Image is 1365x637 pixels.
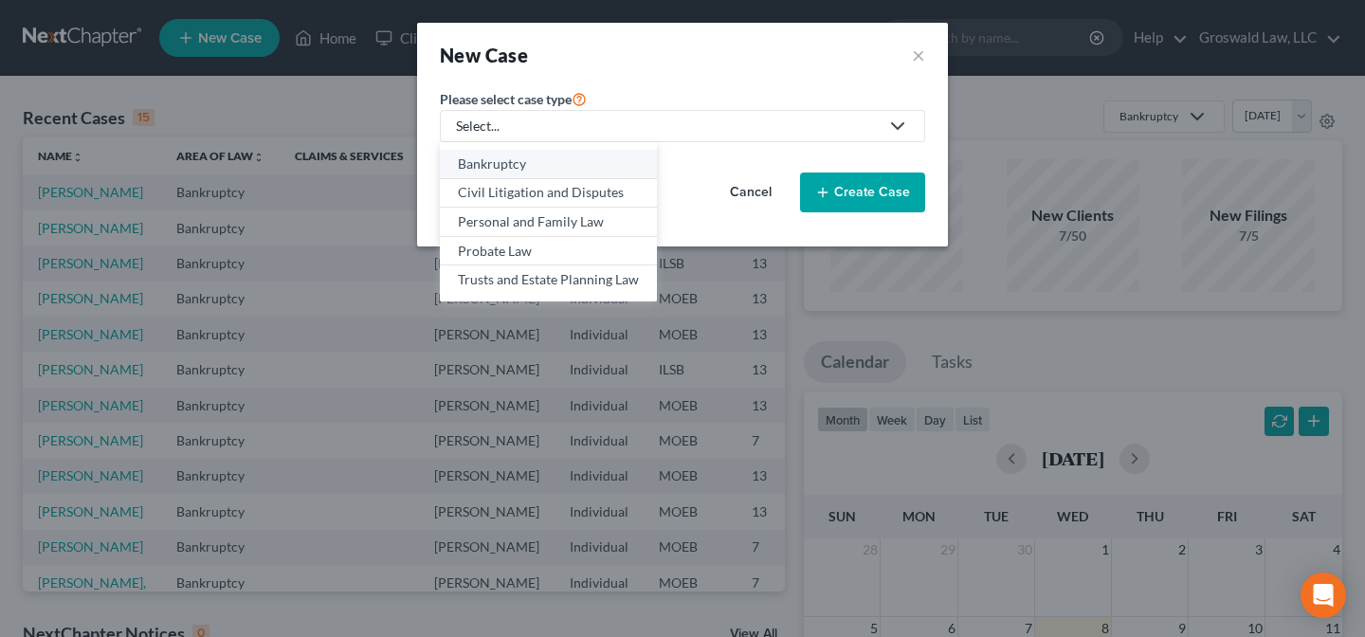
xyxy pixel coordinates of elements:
a: Bankruptcy [440,150,657,179]
div: Select... [456,117,879,136]
div: Trusts and Estate Planning Law [458,270,639,289]
strong: New Case [440,44,528,66]
a: Probate Law [440,237,657,266]
button: Cancel [709,173,792,211]
div: Personal and Family Law [458,212,639,231]
button: × [912,42,925,68]
div: Civil Litigation and Disputes [458,183,639,202]
a: Personal and Family Law [440,208,657,237]
a: Trusts and Estate Planning Law [440,265,657,294]
div: Open Intercom Messenger [1301,573,1346,618]
button: Create Case [800,173,925,212]
a: Civil Litigation and Disputes [440,179,657,209]
span: Please select case type [440,91,572,107]
div: Probate Law [458,242,639,261]
div: Bankruptcy [458,155,639,173]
